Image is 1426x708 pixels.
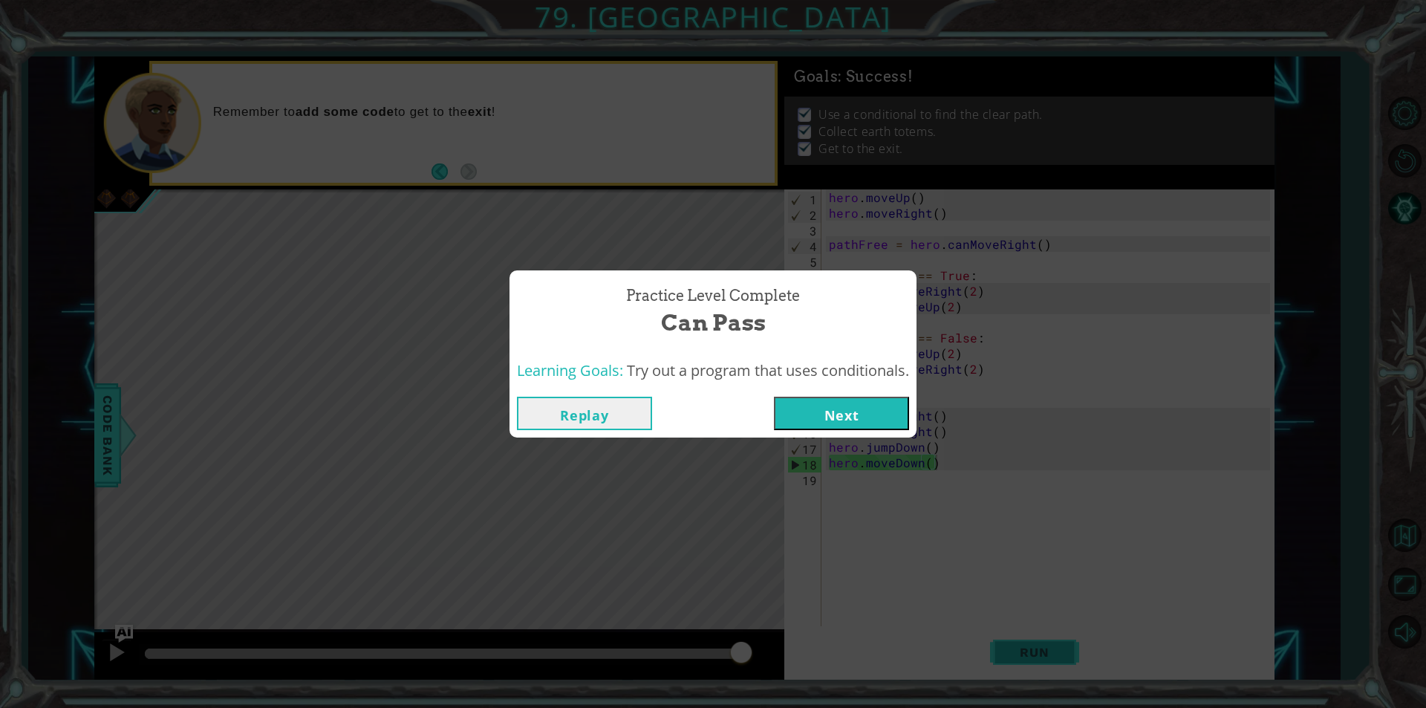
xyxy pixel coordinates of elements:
[517,397,652,430] button: Replay
[626,285,800,307] span: Practice Level Complete
[661,307,766,339] span: Can Pass
[774,397,909,430] button: Next
[627,360,909,380] span: Try out a program that uses conditionals.
[517,360,623,380] span: Learning Goals:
